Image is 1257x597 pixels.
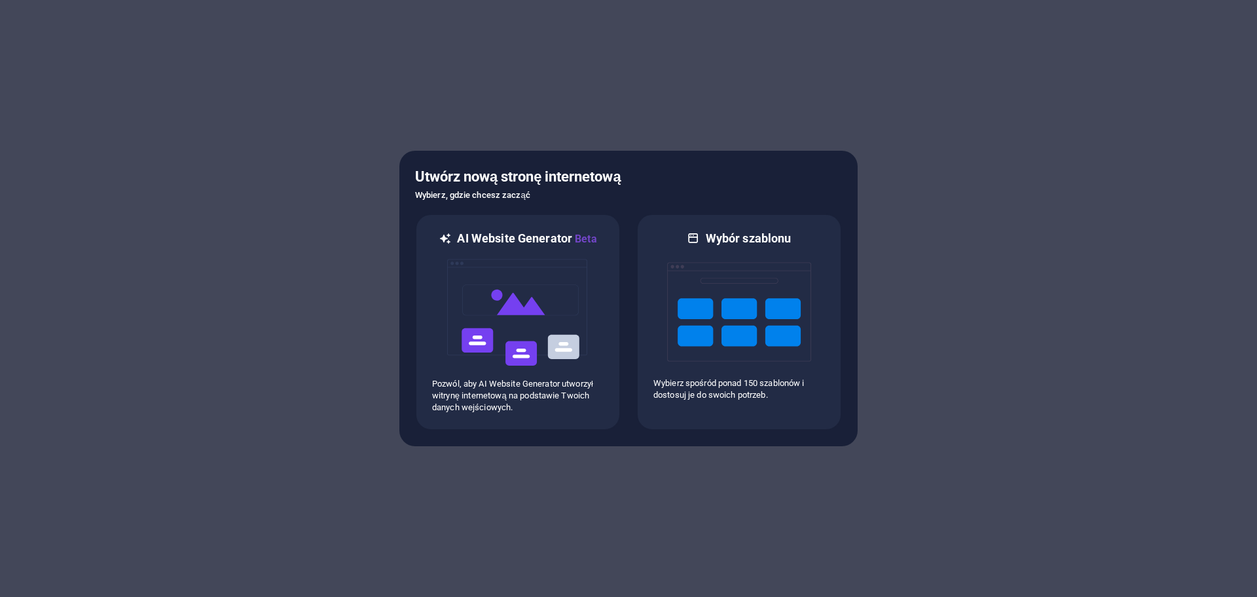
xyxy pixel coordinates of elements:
span: Beta [572,233,597,245]
h6: AI Website Generator [457,231,596,247]
div: AI Website GeneratorBetaaiPozwól, aby AI Website Generator utworzył witrynę internetową na podsta... [415,214,621,431]
img: ai [446,247,590,378]
h6: Wybierz, gdzie chcesz zacząć [415,187,842,203]
p: Wybierz spośród ponad 150 szablonów i dostosuj je do swoich potrzeb. [653,377,825,401]
h5: Utwórz nową stronę internetową [415,166,842,187]
p: Pozwól, aby AI Website Generator utworzył witrynę internetową na podstawie Twoich danych wejściow... [432,378,604,414]
h6: Wybór szablonu [706,231,792,246]
div: Wybór szablonuWybierz spośród ponad 150 szablonów i dostosuj je do swoich potrzeb. [636,214,842,431]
